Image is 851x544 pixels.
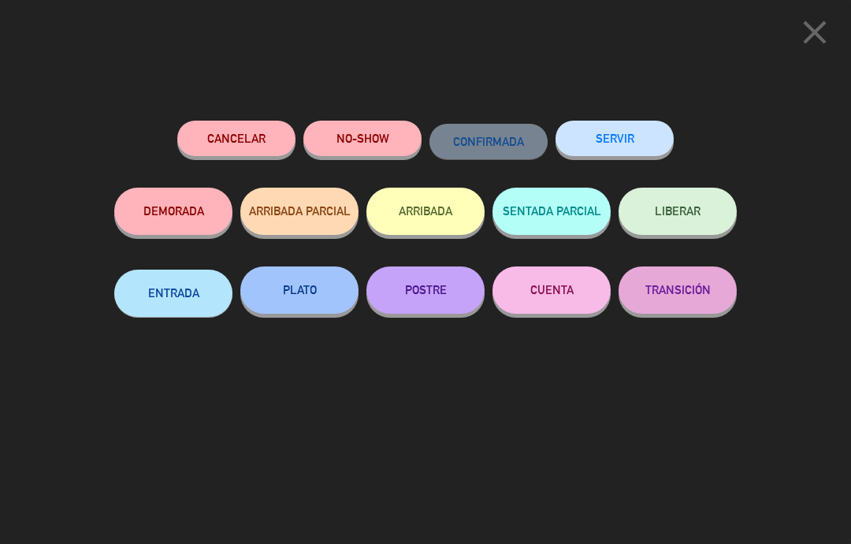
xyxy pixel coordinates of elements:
button: Cancelar [177,121,295,156]
i: close [795,13,834,52]
button: SENTADA PARCIAL [492,188,611,235]
button: ENTRADA [114,270,232,317]
button: DEMORADA [114,188,232,235]
button: NO-SHOW [303,121,422,156]
button: PLATO [240,266,359,314]
button: POSTRE [366,266,485,314]
button: ARRIBADA PARCIAL [240,188,359,235]
button: ARRIBADA [366,188,485,235]
span: CONFIRMADA [453,135,524,148]
button: CUENTA [492,266,611,314]
button: TRANSICIÓN [619,266,737,314]
button: SERVIR [556,121,674,156]
span: LIBERAR [655,204,700,218]
button: LIBERAR [619,188,737,235]
span: ARRIBADA PARCIAL [249,204,351,218]
button: close [790,12,839,58]
button: CONFIRMADA [429,124,548,159]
